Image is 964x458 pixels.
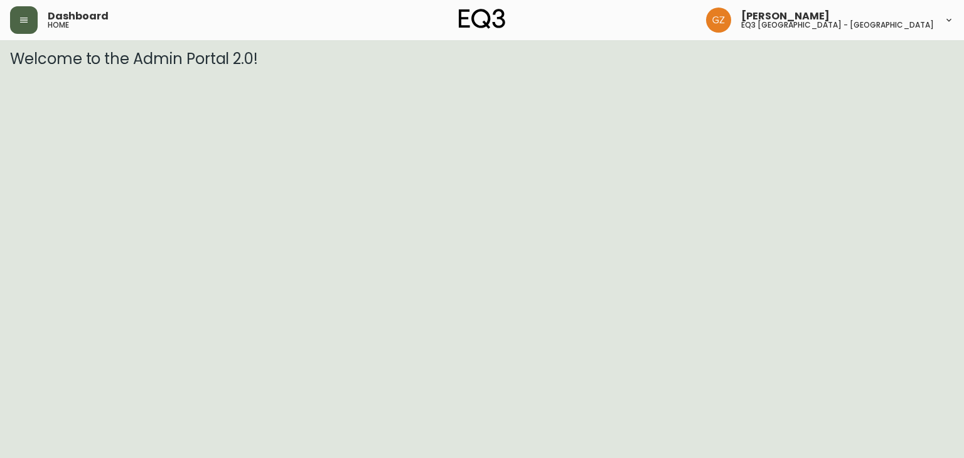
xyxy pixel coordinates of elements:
[459,9,505,29] img: logo
[48,21,69,29] h5: home
[10,50,954,68] h3: Welcome to the Admin Portal 2.0!
[706,8,731,33] img: 78875dbee59462ec7ba26e296000f7de
[741,21,934,29] h5: eq3 [GEOGRAPHIC_DATA] - [GEOGRAPHIC_DATA]
[741,11,830,21] span: [PERSON_NAME]
[48,11,109,21] span: Dashboard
